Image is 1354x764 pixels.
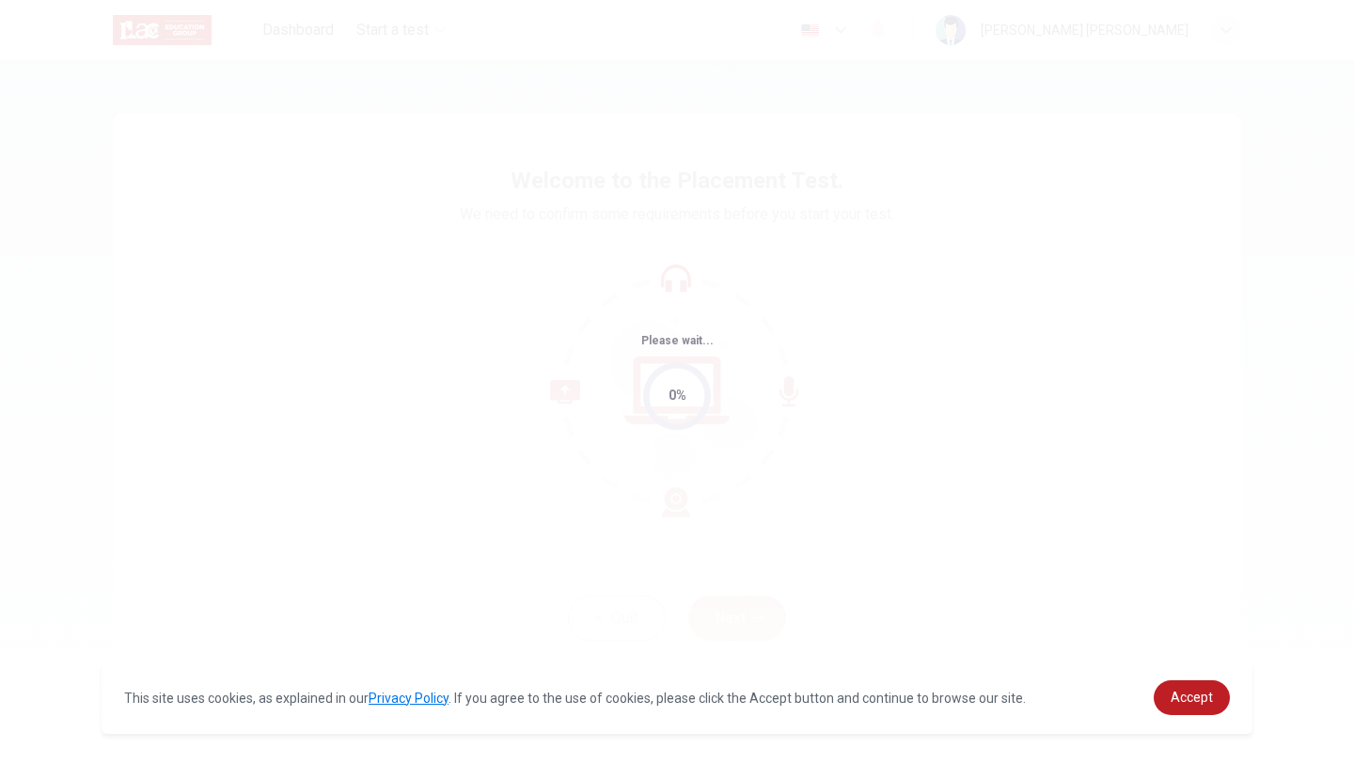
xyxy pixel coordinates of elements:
[1171,690,1213,705] span: Accept
[641,334,714,347] span: Please wait...
[102,661,1252,734] div: cookieconsent
[124,691,1026,706] span: This site uses cookies, as explained in our . If you agree to the use of cookies, please click th...
[369,691,449,706] a: Privacy Policy
[1154,680,1230,715] a: dismiss cookie message
[669,385,686,406] div: 0%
